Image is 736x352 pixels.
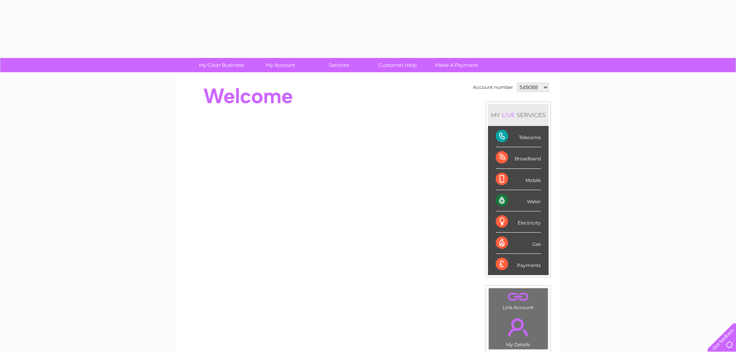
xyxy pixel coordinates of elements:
[366,58,430,72] a: Customer Help
[471,81,515,94] td: Account number
[496,211,541,233] div: Electricity
[496,233,541,254] div: Gas
[496,254,541,275] div: Payments
[248,58,312,72] a: My Account
[488,312,548,350] td: My Details
[496,169,541,190] div: Mobile
[488,288,548,312] td: Link Account
[496,126,541,147] div: Telecoms
[488,104,549,126] div: MY SERVICES
[425,58,488,72] a: Make A Payment
[500,111,517,119] div: LIVE
[491,314,546,341] a: .
[307,58,371,72] a: Services
[491,290,546,304] a: .
[496,190,541,211] div: Water
[496,147,541,168] div: Broadband
[190,58,253,72] a: My Clear Business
